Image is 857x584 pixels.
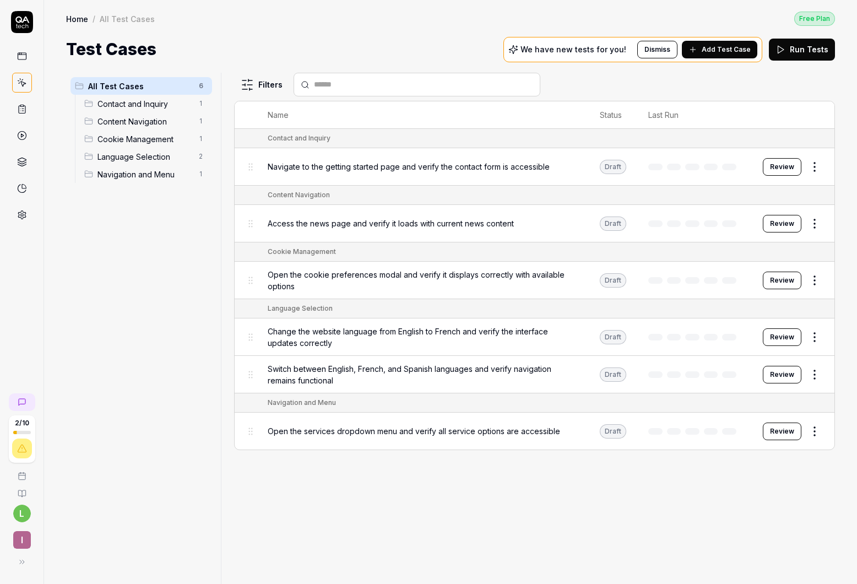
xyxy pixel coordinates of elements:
div: All Test Cases [100,13,155,24]
span: 1 [194,167,208,181]
div: Drag to reorderNavigation and Menu1 [80,165,212,183]
button: Add Test Case [682,41,757,58]
div: Drag to reorderContent Navigation1 [80,112,212,130]
th: Last Run [637,101,752,129]
div: Language Selection [268,304,333,313]
span: 1 [194,132,208,145]
span: I [13,531,31,549]
button: Review [763,215,801,232]
span: Content Navigation [97,116,192,127]
tr: Open the cookie preferences modal and verify it displays correctly with available optionsDraftReview [235,262,834,299]
span: Contact and Inquiry [97,98,192,110]
tr: Access the news page and verify it loads with current news contentDraftReview [235,205,834,242]
span: Switch between English, French, and Spanish languages and verify navigation remains functional [268,363,578,386]
a: New conversation [9,393,35,411]
p: We have new tests for you! [520,46,626,53]
span: Navigate to the getting started page and verify the contact form is accessible [268,161,550,172]
span: Change the website language from English to French and verify the interface updates correctly [268,326,578,349]
div: Drag to reorderContact and Inquiry1 [80,95,212,112]
span: Open the cookie preferences modal and verify it displays correctly with available options [268,269,578,292]
div: Cookie Management [268,247,336,257]
h1: Test Cases [66,37,156,62]
tr: Open the services dropdown menu and verify all service options are accessibleDraftReview [235,413,834,450]
div: Draft [600,424,626,439]
div: Contact and Inquiry [268,133,330,143]
div: Draft [600,217,626,231]
th: Name [257,101,589,129]
th: Status [589,101,637,129]
span: 2 / 10 [15,420,29,426]
span: 1 [194,115,208,128]
button: l [13,505,31,522]
a: Book a call with us [4,463,39,480]
span: Add Test Case [702,45,751,55]
span: 2 [194,150,208,163]
tr: Navigate to the getting started page and verify the contact form is accessibleDraftReview [235,148,834,186]
div: Draft [600,367,626,382]
tr: Change the website language from English to French and verify the interface updates correctlyDraf... [235,318,834,356]
div: Navigation and Menu [268,398,336,408]
div: Drag to reorderLanguage Selection2 [80,148,212,165]
span: All Test Cases [88,80,192,92]
div: Drag to reorderCookie Management1 [80,130,212,148]
button: Review [763,366,801,383]
button: Free Plan [794,11,835,26]
div: Free Plan [794,12,835,26]
span: Navigation and Menu [97,169,192,180]
span: Language Selection [97,151,192,163]
button: Review [763,158,801,176]
button: Run Tests [769,39,835,61]
button: Dismiss [637,41,677,58]
button: Review [763,272,801,289]
div: Draft [600,273,626,288]
div: Content Navigation [268,190,330,200]
span: Access the news page and verify it loads with current news content [268,218,514,229]
span: Open the services dropdown menu and verify all service options are accessible [268,425,560,437]
a: Home [66,13,88,24]
div: Draft [600,160,626,174]
button: I [4,522,39,551]
div: Draft [600,330,626,344]
span: 1 [194,97,208,110]
span: 6 [194,79,208,93]
a: Documentation [4,480,39,498]
span: Cookie Management [97,133,192,145]
tr: Switch between English, French, and Spanish languages and verify navigation remains functionalDra... [235,356,834,393]
button: Filters [234,74,289,96]
button: Review [763,423,801,440]
div: / [93,13,95,24]
button: Review [763,328,801,346]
